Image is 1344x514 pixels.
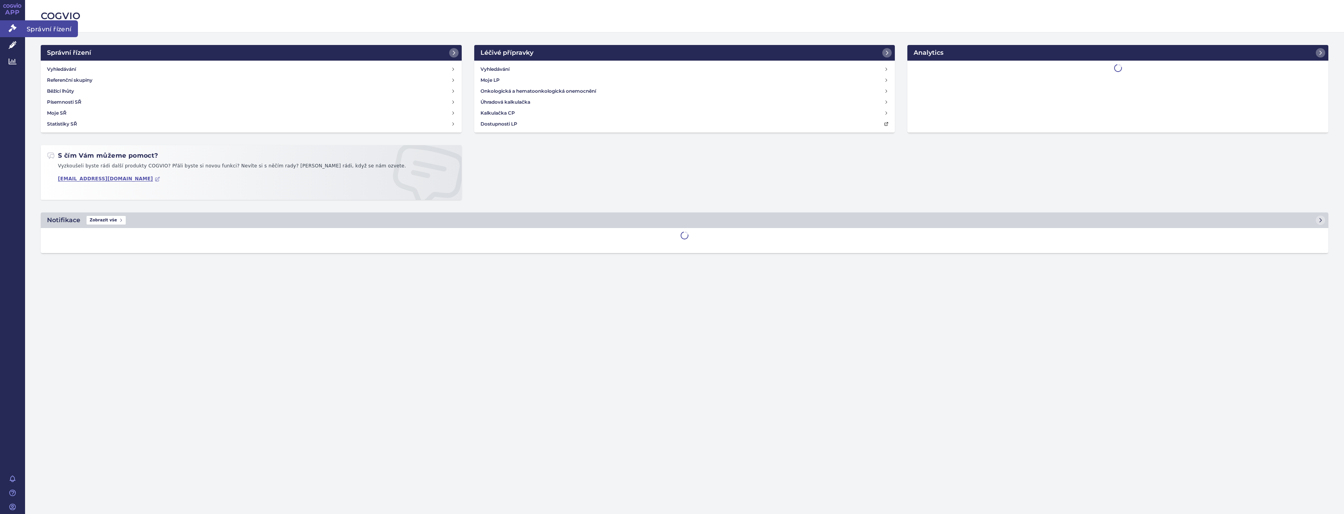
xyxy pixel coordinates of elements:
[41,9,1328,23] h2: COGVIO
[477,75,892,86] a: Moje LP
[47,216,80,225] h2: Notifikace
[481,48,533,58] h2: Léčivé přípravky
[47,87,74,95] h4: Běžící lhůty
[47,98,81,106] h4: Písemnosti SŘ
[477,97,892,108] a: Úhradová kalkulačka
[25,20,78,37] span: Správní řízení
[47,65,76,73] h4: Vyhledávání
[47,76,92,84] h4: Referenční skupiny
[477,108,892,119] a: Kalkulačka CP
[47,109,67,117] h4: Moje SŘ
[477,119,892,129] a: Dostupnosti LP
[477,86,892,97] a: Onkologická a hematoonkologická onemocnění
[481,87,596,95] h4: Onkologická a hematoonkologická onemocnění
[481,98,530,106] h4: Úhradová kalkulačka
[47,151,158,160] h2: S čím Vám můžeme pomoct?
[481,109,515,117] h4: Kalkulačka CP
[907,45,1328,61] a: Analytics
[44,108,459,119] a: Moje SŘ
[44,119,459,129] a: Statistiky SŘ
[44,75,459,86] a: Referenční skupiny
[47,48,91,58] h2: Správní řízení
[474,45,895,61] a: Léčivé přípravky
[481,120,517,128] h4: Dostupnosti LP
[914,48,943,58] h2: Analytics
[58,176,160,182] a: [EMAIL_ADDRESS][DOMAIN_NAME]
[481,65,509,73] h4: Vyhledávání
[477,64,892,75] a: Vyhledávání
[44,64,459,75] a: Vyhledávání
[47,120,77,128] h4: Statistiky SŘ
[481,76,500,84] h4: Moje LP
[44,97,459,108] a: Písemnosti SŘ
[41,212,1328,228] a: NotifikaceZobrazit vše
[47,162,455,173] p: Vyzkoušeli byste rádi další produkty COGVIO? Přáli byste si novou funkci? Nevíte si s něčím rady?...
[44,86,459,97] a: Běžící lhůty
[87,216,126,225] span: Zobrazit vše
[41,45,462,61] a: Správní řízení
